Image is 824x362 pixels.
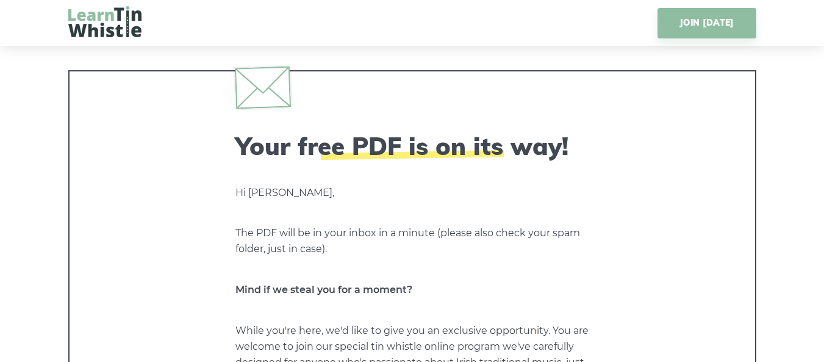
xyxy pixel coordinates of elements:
a: JOIN [DATE] [657,8,756,38]
img: LearnTinWhistle.com [68,6,142,37]
p: The PDF will be in your inbox in a minute (please also check your spam folder, just in case). [235,225,589,257]
strong: Mind if we steal you for a moment? [235,284,412,295]
p: Hi [PERSON_NAME], [235,185,589,201]
img: envelope.svg [234,66,290,109]
h2: Your free PDF is on its way! [235,131,589,161]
